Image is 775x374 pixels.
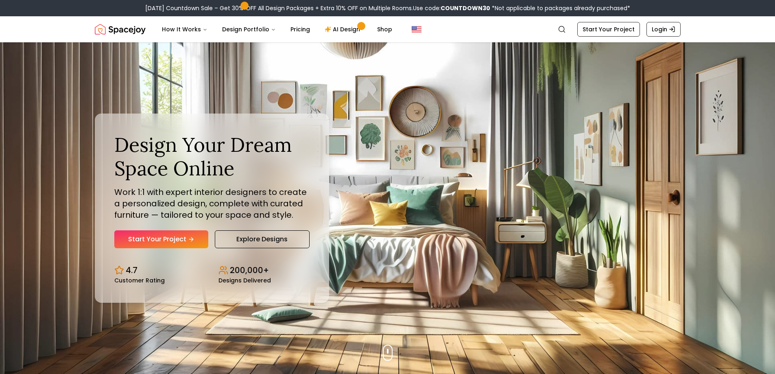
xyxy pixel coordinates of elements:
[95,16,681,42] nav: Global
[490,4,630,12] span: *Not applicable to packages already purchased*
[114,278,165,283] small: Customer Rating
[145,4,630,12] div: [DATE] Countdown Sale – Get 30% OFF All Design Packages + Extra 10% OFF on Multiple Rooms.
[577,22,640,37] a: Start Your Project
[114,230,208,248] a: Start Your Project
[412,24,421,34] img: United States
[646,22,681,37] a: Login
[95,21,146,37] a: Spacejoy
[413,4,490,12] span: Use code:
[114,258,310,283] div: Design stats
[126,265,138,276] p: 4.7
[114,186,310,221] p: Work 1:1 with expert interior designers to create a personalized design, complete with curated fu...
[215,230,310,248] a: Explore Designs
[218,278,271,283] small: Designs Delivered
[114,133,310,180] h1: Design Your Dream Space Online
[155,21,399,37] nav: Main
[371,21,399,37] a: Shop
[318,21,369,37] a: AI Design
[155,21,214,37] button: How It Works
[95,21,146,37] img: Spacejoy Logo
[216,21,282,37] button: Design Portfolio
[230,265,269,276] p: 200,000+
[441,4,490,12] b: COUNTDOWN30
[284,21,317,37] a: Pricing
